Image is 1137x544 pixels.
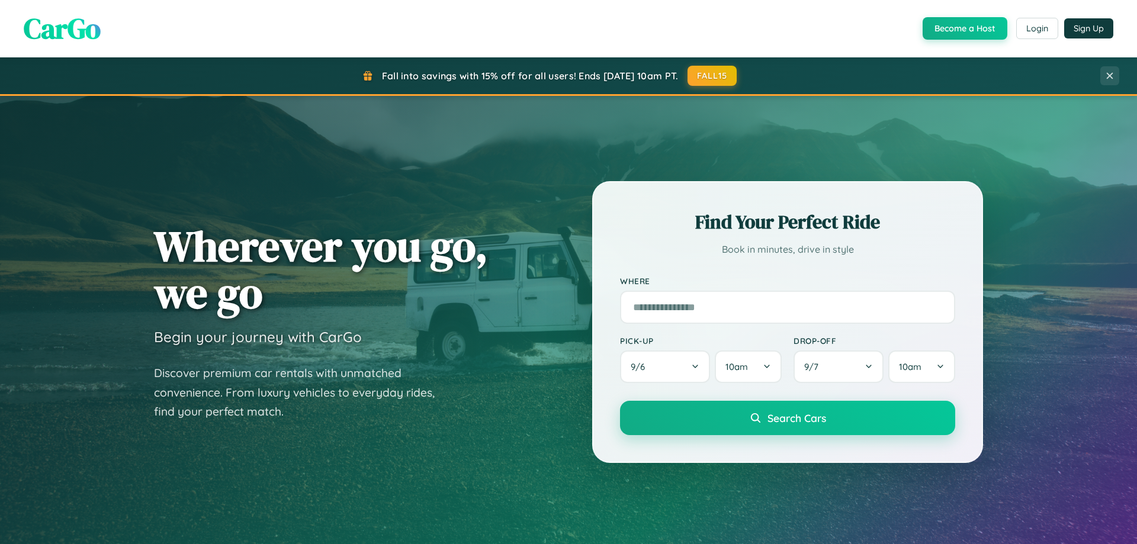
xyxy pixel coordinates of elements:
[725,361,748,372] span: 10am
[804,361,824,372] span: 9 / 7
[620,336,782,346] label: Pick-up
[620,241,955,258] p: Book in minutes, drive in style
[620,276,955,286] label: Where
[923,17,1007,40] button: Become a Host
[620,401,955,435] button: Search Cars
[154,328,362,346] h3: Begin your journey with CarGo
[715,350,782,383] button: 10am
[1064,18,1113,38] button: Sign Up
[767,411,826,424] span: Search Cars
[888,350,955,383] button: 10am
[620,209,955,235] h2: Find Your Perfect Ride
[620,350,710,383] button: 9/6
[794,350,884,383] button: 9/7
[154,223,488,316] h1: Wherever you go, we go
[688,66,737,86] button: FALL15
[382,70,679,82] span: Fall into savings with 15% off for all users! Ends [DATE] 10am PT.
[794,336,955,346] label: Drop-off
[24,9,101,48] span: CarGo
[1016,18,1058,39] button: Login
[154,363,450,421] p: Discover premium car rentals with unmatched convenience. From luxury vehicles to everyday rides, ...
[899,361,921,372] span: 10am
[631,361,651,372] span: 9 / 6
